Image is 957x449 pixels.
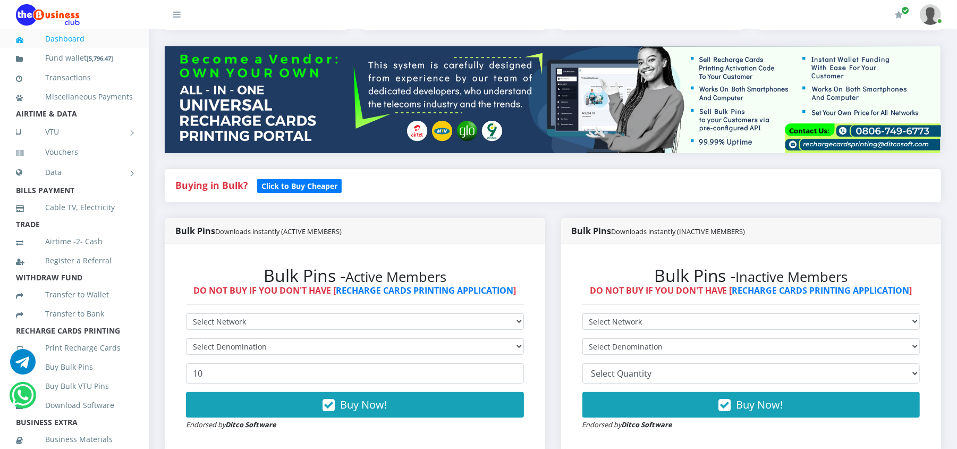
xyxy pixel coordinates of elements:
[340,397,387,412] span: Buy Now!
[16,140,133,164] a: Vouchers
[345,268,446,286] small: Active Members
[257,179,342,192] a: Click to Buy Cheaper
[582,392,920,418] button: Buy Now!
[175,179,248,192] strong: Buying in Bulk?
[16,336,133,360] a: Print Recharge Cards
[16,393,133,418] a: Download Software
[16,46,133,71] a: Fund wallet[5,796.47]
[16,85,133,109] a: Miscellaneous Payments
[582,265,920,286] h2: Bulk Pins -
[10,357,36,375] a: Chat for support
[901,6,909,14] span: Renew/Upgrade Subscription
[732,285,910,296] a: RECHARGE CARDS PRINTING APPLICATION
[193,285,516,296] strong: DO NOT BUY IF YOU DON'T HAVE [ ]
[225,420,276,429] strong: Ditco Software
[16,229,133,254] a: Airtime -2- Cash
[582,420,673,429] small: Endorsed by
[165,46,941,153] img: multitenant_rcp.png
[336,285,513,296] a: RECHARGE CARDS PRINTING APPLICATION
[186,363,524,384] input: Enter Quantity
[16,302,133,326] a: Transfer to Bank
[89,54,111,62] b: 5,796.47
[736,268,848,286] small: Inactive Members
[612,227,746,236] small: Downloads instantly (INACTIVE MEMBERS)
[186,420,276,429] small: Endorsed by
[186,265,524,286] h2: Bulk Pins -
[16,159,133,186] a: Data
[16,282,133,307] a: Transfer to Wallet
[16,119,133,145] a: VTU
[186,392,524,418] button: Buy Now!
[590,285,912,296] strong: DO NOT BUY IF YOU DON'T HAVE [ ]
[16,248,133,273] a: Register a Referral
[175,225,342,237] strong: Bulk Pins
[16,65,133,90] a: Transactions
[16,195,133,220] a: Cable TV, Electricity
[16,27,133,51] a: Dashboard
[16,4,80,26] img: Logo
[736,397,783,412] span: Buy Now!
[16,355,133,379] a: Buy Bulk Pins
[920,4,941,25] img: User
[215,227,342,236] small: Downloads instantly (ACTIVE MEMBERS)
[895,11,903,19] i: Renew/Upgrade Subscription
[261,181,337,191] b: Click to Buy Cheaper
[572,225,746,237] strong: Bulk Pins
[87,54,113,62] small: [ ]
[12,390,34,408] a: Chat for support
[622,420,673,429] strong: Ditco Software
[16,374,133,398] a: Buy Bulk VTU Pins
